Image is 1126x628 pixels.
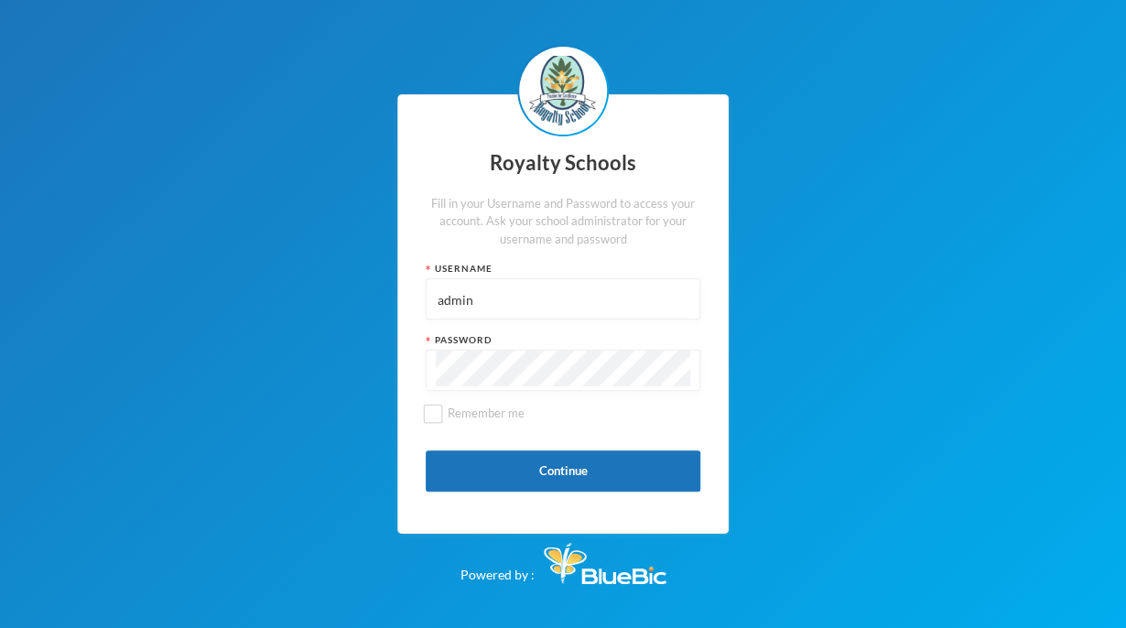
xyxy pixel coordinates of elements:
div: Username [426,262,700,276]
div: Royalty Schools [426,146,700,181]
div: Fill in your Username and Password to access your account. Ask your school administrator for your... [426,195,700,249]
div: Password [426,333,700,347]
span: Remember me [440,406,532,420]
img: Bluebic [544,543,666,584]
div: Powered by : [460,534,666,584]
button: Continue [426,450,700,492]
